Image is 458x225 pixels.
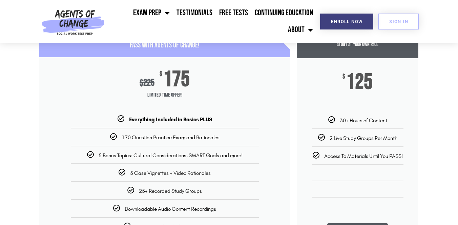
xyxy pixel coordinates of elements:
[320,14,373,29] a: Enroll Now
[389,19,408,24] span: SIGN IN
[251,4,316,21] a: Continuing Education
[99,152,243,159] span: 5 Bonus Topics: Cultural Considerations, SMART Goals and more!
[160,71,162,78] span: $
[330,135,397,141] span: 2 Live Study Groups Per Month
[130,4,173,21] a: Exam Prep
[173,4,216,21] a: Testimonials
[122,134,220,141] span: 170 Question Practice Exam and Rationales
[129,116,212,123] b: Everything Included in Basics PLUS
[342,74,345,80] span: $
[130,170,211,176] span: 5 Case Vignettes + Video Rationales
[337,41,378,48] span: Study at your Own Pace
[378,14,419,29] a: SIGN IN
[140,77,154,88] div: 225
[324,153,403,159] span: Access To Materials Until You PASS!
[163,71,190,88] span: 175
[130,41,200,50] span: PASS with AGENTS OF CHANGE!
[331,19,362,24] span: Enroll Now
[346,74,373,91] span: 125
[216,4,251,21] a: Free Tests
[39,88,290,102] span: Limited Time Offer!
[285,21,316,38] a: About
[125,206,216,212] span: Downloadable Audio Content Recordings
[140,77,143,88] span: $
[139,188,202,194] span: 25+ Recorded Study Groups
[107,4,316,38] nav: Menu
[340,117,387,124] span: 30+ Hours of Content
